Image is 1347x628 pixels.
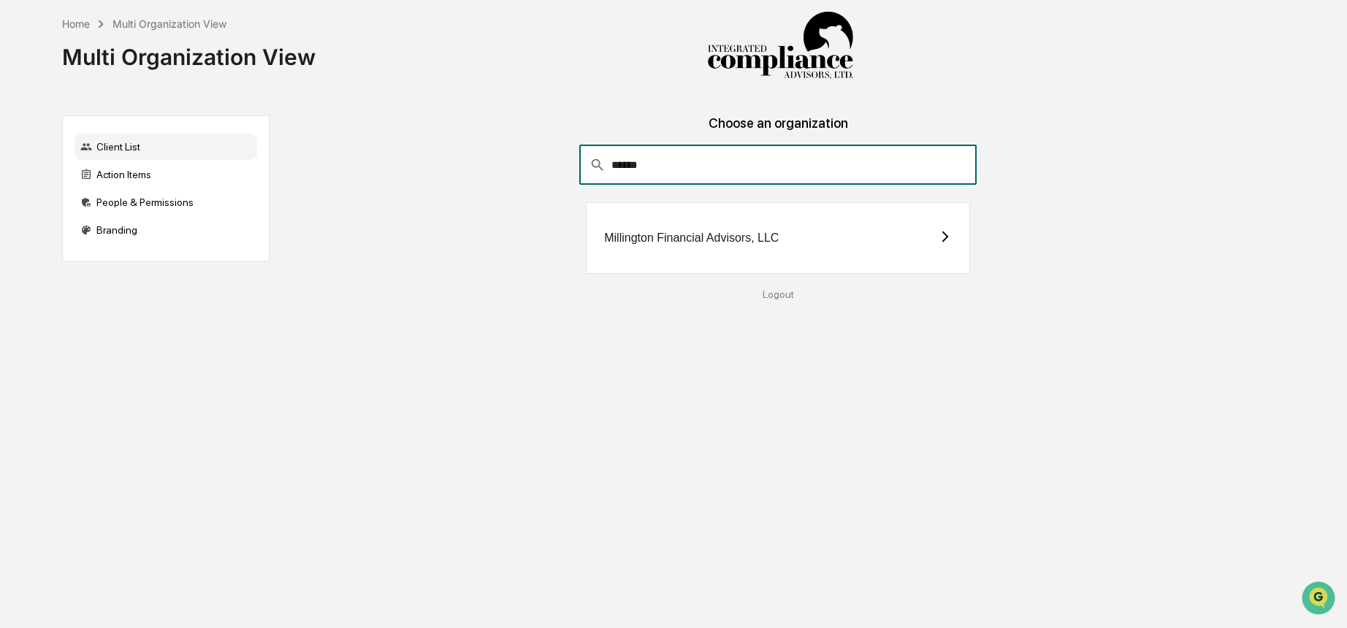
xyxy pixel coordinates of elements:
[112,18,226,30] div: Multi Organization View
[15,185,26,197] div: 🖐️
[75,161,257,188] div: Action Items
[50,126,185,138] div: We're available if you need us!
[50,112,240,126] div: Start new chat
[29,212,92,226] span: Data Lookup
[1300,580,1340,619] iframe: Open customer support
[62,32,316,70] div: Multi Organization View
[579,145,977,185] div: consultant-dashboard__filter-organizations-search-bar
[62,18,90,30] div: Home
[9,178,100,204] a: 🖐️Preclearance
[9,206,98,232] a: 🔎Data Lookup
[103,247,177,259] a: Powered byPylon
[248,116,266,134] button: Start new chat
[106,185,118,197] div: 🗄️
[15,213,26,225] div: 🔎
[75,189,257,215] div: People & Permissions
[75,134,257,160] div: Client List
[281,115,1275,145] div: Choose an organization
[145,248,177,259] span: Pylon
[15,31,266,54] p: How can we help?
[100,178,187,204] a: 🗄️Attestations
[121,184,181,199] span: Attestations
[29,184,94,199] span: Preclearance
[604,231,779,245] div: Millington Financial Advisors, LLC
[707,12,853,80] img: Integrated Compliance Advisors
[281,288,1275,300] div: Logout
[75,217,257,243] div: Branding
[15,112,41,138] img: 1746055101610-c473b297-6a78-478c-a979-82029cc54cd1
